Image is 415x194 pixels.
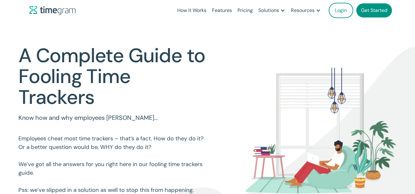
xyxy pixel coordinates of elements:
[18,45,208,108] h1: A Complete Guide to Fooling Time Trackers
[291,6,315,15] div: Resources
[329,3,353,18] a: Login
[356,3,392,17] a: Get Started
[18,114,208,122] p: Know how and why employees [PERSON_NAME]…
[258,6,279,15] div: Solutions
